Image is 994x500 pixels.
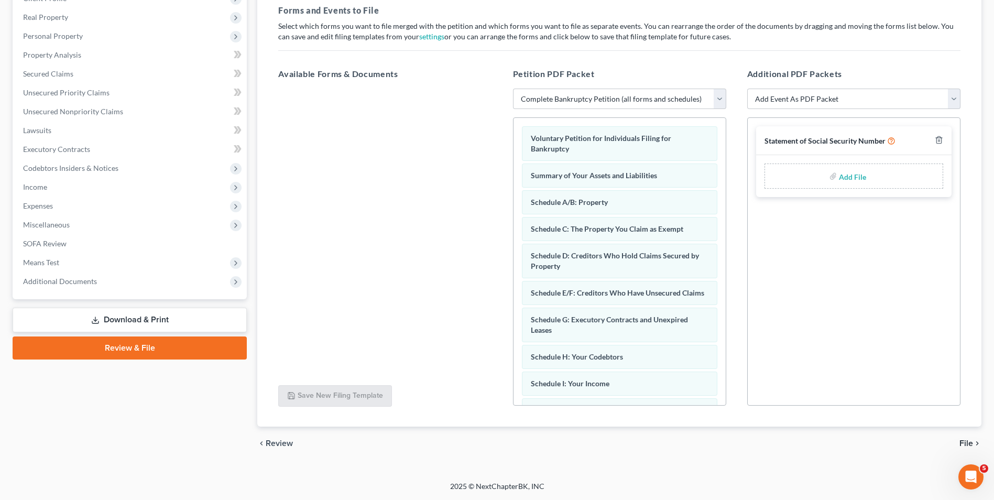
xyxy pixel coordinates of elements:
h5: Additional PDF Packets [747,68,960,80]
a: SOFA Review [15,234,247,253]
h5: Available Forms & Documents [278,68,491,80]
span: Property Analysis [23,50,81,59]
span: Summary of Your Assets and Liabilities [531,171,657,180]
span: SOFA Review [23,239,67,248]
span: Unsecured Priority Claims [23,88,110,97]
span: Statement of Social Security Number [764,136,886,145]
span: Schedule A/B: Property [531,198,608,206]
h5: Forms and Events to File [278,4,960,17]
a: Executory Contracts [15,140,247,159]
span: Secured Claims [23,69,73,78]
span: Miscellaneous [23,220,70,229]
span: Review [266,439,293,448]
span: Lawsuits [23,126,51,135]
a: Secured Claims [15,64,247,83]
span: Executory Contracts [23,145,90,154]
button: Save New Filing Template [278,385,392,407]
a: Download & Print [13,308,247,332]
span: 5 [980,464,988,473]
span: Schedule E/F: Creditors Who Have Unsecured Claims [531,288,704,297]
a: settings [419,32,444,41]
a: Unsecured Nonpriority Claims [15,102,247,121]
span: Schedule I: Your Income [531,379,609,388]
span: Schedule C: The Property You Claim as Exempt [531,224,683,233]
a: Property Analysis [15,46,247,64]
a: Unsecured Priority Claims [15,83,247,102]
span: Schedule G: Executory Contracts and Unexpired Leases [531,315,688,334]
div: 2025 © NextChapterBK, INC [199,481,796,500]
span: File [959,439,973,448]
i: chevron_left [257,439,266,448]
span: Income [23,182,47,191]
a: Lawsuits [15,121,247,140]
span: Expenses [23,201,53,210]
span: Real Property [23,13,68,21]
span: Codebtors Insiders & Notices [23,164,118,172]
p: Select which forms you want to file merged with the petition and which forms you want to file as ... [278,21,960,42]
button: chevron_left Review [257,439,303,448]
span: Schedule H: Your Codebtors [531,352,623,361]
a: Review & File [13,336,247,360]
span: Additional Documents [23,277,97,286]
span: Voluntary Petition for Individuals Filing for Bankruptcy [531,134,671,153]
iframe: Intercom live chat [958,464,984,490]
i: chevron_right [973,439,981,448]
span: Personal Property [23,31,83,40]
span: Unsecured Nonpriority Claims [23,107,123,116]
span: Petition PDF Packet [513,69,595,79]
span: Means Test [23,258,59,267]
span: Schedule D: Creditors Who Hold Claims Secured by Property [531,251,699,270]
